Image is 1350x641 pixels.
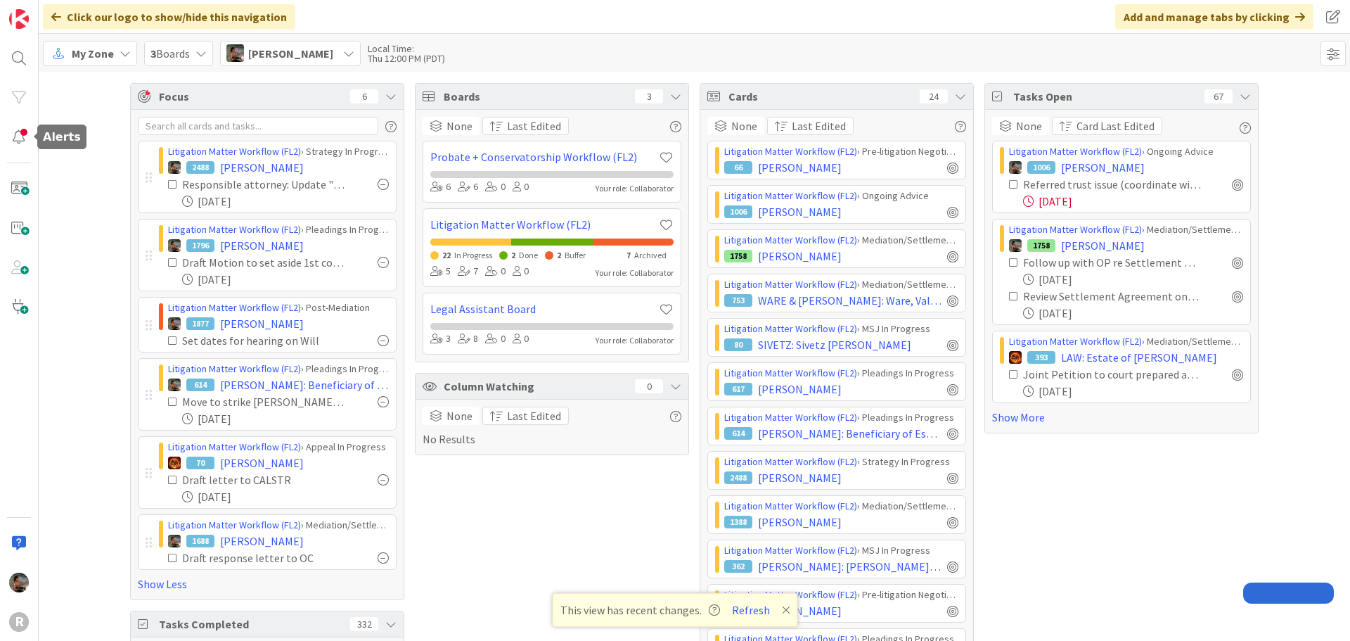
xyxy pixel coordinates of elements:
[430,148,659,165] a: Probate + Conservatorship Workflow (FL2)
[9,573,29,592] img: MW
[168,239,181,252] img: MW
[220,237,304,254] span: [PERSON_NAME]
[138,576,397,592] a: Show Less
[458,331,478,347] div: 8
[758,381,842,398] span: [PERSON_NAME]
[482,407,569,425] button: Last Edited
[724,338,752,351] div: 80
[724,144,958,159] div: › Pre-litigation Negotiation
[635,379,663,393] div: 0
[1009,161,1022,174] img: MW
[423,407,681,448] div: No Results
[485,331,506,347] div: 0
[168,145,301,158] a: Litigation Matter Workflow (FL2)
[220,376,389,393] span: [PERSON_NAME]: Beneficiary of Estate
[168,161,181,174] img: MW
[792,118,846,134] span: Last Edited
[724,383,752,395] div: 617
[168,300,389,315] div: › Post-Mediation
[168,222,389,237] div: › Pleadings In Progress
[368,53,445,63] div: Thu 12:00 PM (PDT)
[724,277,958,292] div: › Mediation/Settlement in Progress
[182,488,389,505] div: [DATE]
[724,516,752,528] div: 1388
[1076,118,1155,134] span: Card Last Edited
[168,518,389,533] div: › Mediation/Settlement in Progress
[446,407,472,424] span: None
[9,9,29,29] img: Visit kanbanzone.com
[350,89,378,103] div: 6
[350,617,378,631] div: 332
[724,294,752,307] div: 753
[727,601,775,619] button: Refresh
[724,588,857,601] a: Litigation Matter Workflow (FL2)
[724,500,857,512] a: Litigation Matter Workflow (FL2)
[1027,161,1055,174] div: 1006
[767,117,854,135] button: Last Edited
[186,239,214,252] div: 1796
[159,88,339,105] span: Focus
[724,411,857,424] a: Litigation Matter Workflow (FL2)
[731,118,757,134] span: None
[920,89,948,103] div: 24
[513,264,529,279] div: 0
[724,322,958,336] div: › MSJ In Progress
[724,161,752,174] div: 66
[724,278,857,291] a: Litigation Matter Workflow (FL2)
[168,362,301,375] a: Litigation Matter Workflow (FL2)
[596,267,674,279] div: Your role: Collaborator
[1016,118,1042,134] span: None
[724,367,857,379] a: Litigation Matter Workflow (FL2)
[724,499,958,514] div: › Mediation/Settlement in Progress
[1009,239,1022,252] img: MW
[482,117,569,135] button: Last Edited
[150,46,156,61] b: 3
[1023,305,1243,322] div: [DATE]
[635,89,663,103] div: 3
[9,612,29,632] div: R
[1023,288,1201,305] div: Review Settlement Agreement once rec'd from OP
[724,189,958,203] div: › Ongoing Advice
[724,250,752,262] div: 1758
[724,322,857,335] a: Litigation Matter Workflow (FL2)
[430,216,659,233] a: Litigation Matter Workflow (FL2)
[758,292,941,309] span: WARE & [PERSON_NAME]: Ware, Valdez, ORC-KF1 vs. Horpestad, [GEOGRAPHIC_DATA] and [GEOGRAPHIC_DATA]
[1061,349,1217,366] span: LAW: Estate of [PERSON_NAME]
[168,519,301,531] a: Litigation Matter Workflow (FL2)
[724,455,857,468] a: Litigation Matter Workflow (FL2)
[758,602,842,619] span: [PERSON_NAME]
[557,250,561,260] span: 2
[186,535,214,547] div: 1688
[182,393,347,410] div: Move to strike [PERSON_NAME] objection
[168,440,389,455] div: › Appeal In Progress
[220,315,304,332] span: [PERSON_NAME]
[1009,223,1142,236] a: Litigation Matter Workflow (FL2)
[1023,383,1243,400] div: [DATE]
[430,300,659,317] a: Legal Assistant Board
[565,250,586,260] span: Buffer
[724,588,958,602] div: › Pre-litigation Negotiation
[724,544,857,557] a: Litigation Matter Workflow (FL2)
[596,334,674,347] div: Your role: Collaborator
[72,45,114,62] span: My Zone
[444,378,628,395] span: Column Watching
[186,457,214,469] div: 70
[182,176,347,193] div: Responsible attorney: Update "Next Deadline" field on this card (if applicable)
[1009,222,1243,237] div: › Mediation/Settlement in Progress
[758,425,941,442] span: [PERSON_NAME]: Beneficiary of Estate
[186,161,214,174] div: 2488
[182,410,389,427] div: [DATE]
[226,44,244,62] img: MW
[442,250,451,260] span: 22
[182,254,347,271] div: Draft Motion to set aside 1st contempt
[458,179,478,195] div: 6
[1009,351,1022,364] img: TR
[458,264,478,279] div: 7
[168,223,301,236] a: Litigation Matter Workflow (FL2)
[758,159,842,176] span: [PERSON_NAME]
[182,332,345,349] div: Set dates for hearing on Will
[186,317,214,330] div: 1877
[182,471,330,488] div: Draft letter to CALSTR
[724,189,857,202] a: Litigation Matter Workflow (FL2)
[430,264,451,279] div: 5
